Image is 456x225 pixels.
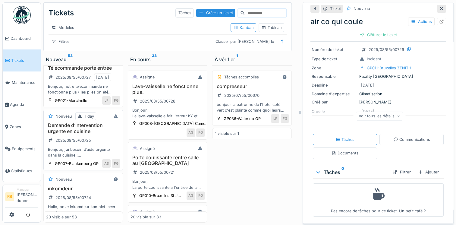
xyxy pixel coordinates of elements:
div: En cours [130,56,205,63]
div: 20 visible sur 33 [131,214,161,220]
div: 2025/08/55/00727 [55,74,91,80]
div: 2025/08/55/00724 [55,195,91,201]
span: Zones [10,124,38,130]
a: Agenda [3,93,41,116]
div: Zone [312,65,357,71]
div: GP008-[GEOGRAPHIC_DATA] Came... [139,121,209,126]
div: Hallo, onze inkomdeur kan niet meer op slot. Gelieve te herstellen. [GEOGRAPHIC_DATA]. Dank u. [46,204,120,215]
div: FG [112,96,120,105]
div: air co qui coule [310,16,446,27]
div: Manager [17,187,38,192]
div: Documents [332,150,358,156]
div: Bonjour, notre télécommande ne fonctionne plus ( les piles on été changée ), les boutons n'appuie... [46,84,120,95]
div: Créé par [312,99,357,105]
div: Bonjour, La porte coulissante a l'entrée de la salle reste bloquée. Pourriez-vous faire interveni... [131,179,205,190]
div: Bonjour, La lave-vaisselle a fait l'erreur hY et on arrive plus l'utiliser. Pouvez vous contacter... [131,107,205,119]
div: 2025/08/55/00729 [369,47,404,52]
a: Tickets [3,49,41,71]
div: Bonjour, j’ai besoin d’aide urgente dans la cuisine : • La chaudière est en panne – elle ne chauf... [46,147,120,158]
span: Agenda [10,102,38,107]
div: 1 day [85,113,94,119]
div: Responsable [312,74,357,79]
div: GP010-Bruxelles St J... [139,193,181,198]
div: Assigné [140,209,155,214]
li: RB [5,192,14,201]
h3: Demande d’intervention urgente en cuisine [46,122,120,134]
div: Modèles [49,23,77,32]
div: Assigné [140,146,155,151]
div: Type de ticket [312,56,357,62]
div: À vérifier [215,56,289,63]
span: Statistiques [11,168,38,174]
div: Filtres [49,37,72,46]
a: Équipements [3,138,41,160]
div: Incident [367,56,381,62]
a: Dashboard [3,27,41,49]
h3: Lave-vaisselle ne fonctionne plus. [131,84,205,95]
img: Badge_color-CXgf-gQk.svg [13,6,31,24]
div: Tâches [315,169,388,176]
div: Ajouter [416,168,441,176]
div: Tableau [261,25,281,30]
div: GP011-Bruxelles ZENITH [367,65,411,71]
div: Kanban [233,25,253,30]
div: 2025/07/55/00670 [224,93,259,98]
div: FG [112,159,120,168]
div: Facility [GEOGRAPHIC_DATA] [312,74,445,79]
div: LP [271,114,279,123]
div: FG [196,192,205,200]
div: 1 visible sur 1 [215,131,239,136]
div: bonjour la patronne de l'hotel coté vert c'est plainte comme quoi leurs clients ne trouvent pas l... [215,102,289,113]
div: Tâches [335,137,354,142]
a: RB Manager[PERSON_NAME] dubon [5,187,38,208]
div: Tâches [175,8,194,17]
h3: Télécommande porte entrée [46,65,120,71]
div: Assigné [140,74,155,80]
a: Statistiques [3,160,41,182]
div: Ticket [330,6,341,11]
div: Nouveau [46,56,121,63]
div: Domaine d'expertise [312,91,357,97]
div: Pas encore de tâches pour ce ticket. Un petit café ? [317,186,440,214]
div: Numéro de ticket [312,47,357,52]
div: Deadline [312,82,357,88]
div: Clôturer le ticket [357,31,399,39]
div: AG [187,128,195,137]
div: Nouveau [354,6,370,11]
div: Classer par [PERSON_NAME] le [212,37,276,46]
div: GP007-Blankenberg GP [55,161,99,166]
span: Maintenance [12,80,38,85]
div: Nouveau [55,113,72,119]
div: Climatisation [312,91,445,97]
div: Tickets [49,5,74,21]
div: Communications [393,137,430,142]
div: Nouveau [55,176,72,182]
div: [PERSON_NAME] [312,99,445,105]
sup: 53 [68,56,73,63]
a: Zones [3,116,41,138]
h3: inkomdeur [46,186,120,192]
div: GP036-Waterloo GP [224,116,261,122]
div: JF [102,96,111,105]
div: 2025/08/55/00725 [55,138,91,143]
div: 2025/08/55/00721 [140,170,175,175]
div: 20 visible sur 53 [46,214,77,220]
div: Voir tous les détails [356,112,403,120]
h3: Porte coulissante rentre salle au [GEOGRAPHIC_DATA] [131,155,205,166]
sup: 1 [236,56,238,63]
div: GP021-Marcinelle [55,98,87,103]
div: Filtrer [390,168,413,176]
div: Tâches accomplies [224,74,259,80]
div: [DATE] [96,74,109,80]
div: FG [196,128,205,137]
span: Équipements [12,146,38,152]
div: FG [281,114,289,123]
h3: compresseur [215,84,289,89]
sup: 33 [152,56,157,63]
div: 2025/08/55/00728 [140,98,175,104]
span: Tickets [11,58,38,63]
span: Dashboard [11,36,38,41]
div: [DATE] [361,82,374,88]
sup: 0 [341,169,344,176]
li: [PERSON_NAME] dubon [17,187,38,206]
